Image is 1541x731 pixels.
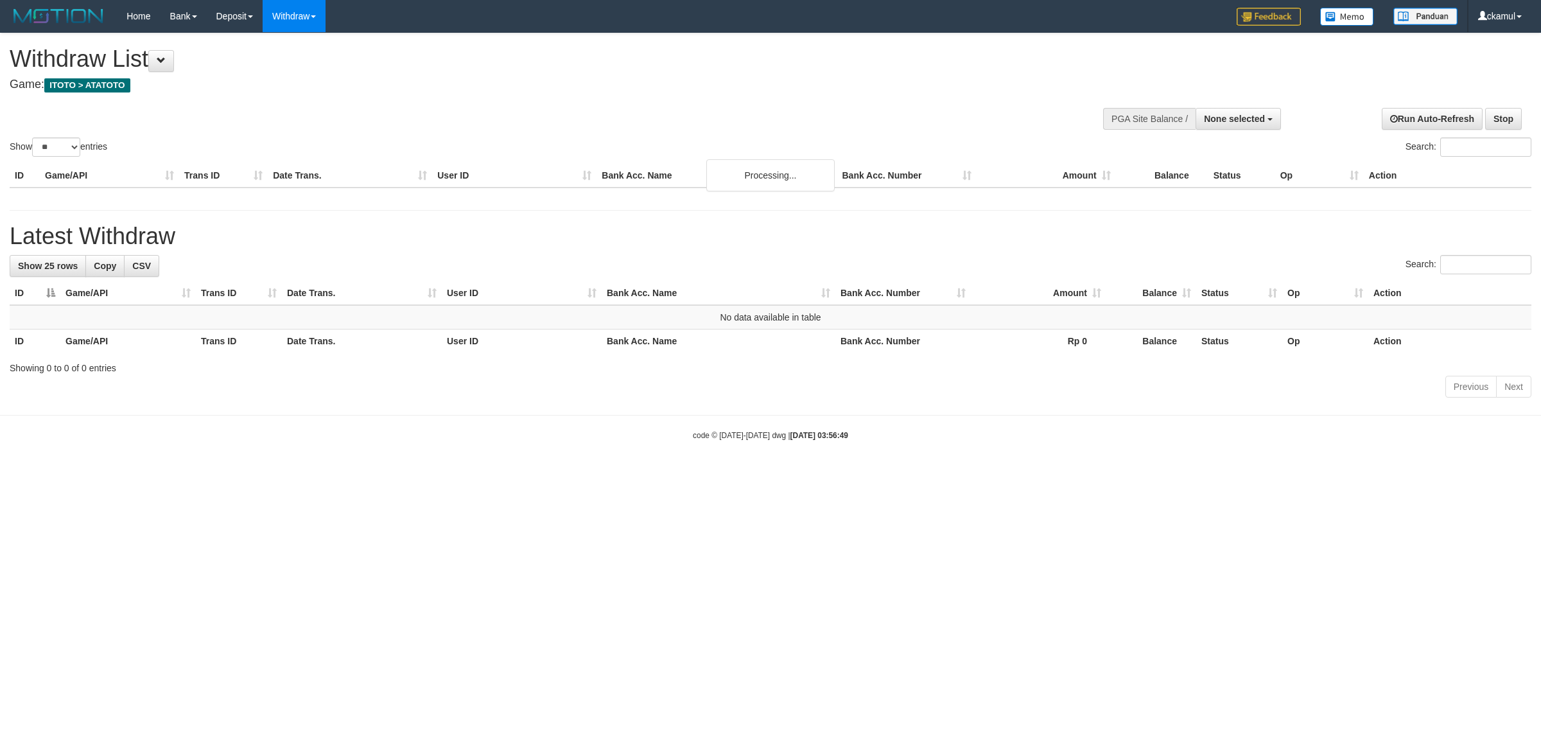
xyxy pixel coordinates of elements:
[40,164,179,188] th: Game/API
[10,46,1014,72] h1: Withdraw List
[1368,281,1531,305] th: Action
[10,255,86,277] a: Show 25 rows
[1368,330,1531,353] th: Action
[1320,8,1374,26] img: Button%20Memo.svg
[1208,164,1275,188] th: Status
[693,431,848,440] small: code © [DATE]-[DATE] dwg |
[1393,8,1458,25] img: panduan.png
[132,261,151,271] span: CSV
[1440,137,1531,157] input: Search:
[179,164,268,188] th: Trans ID
[282,281,442,305] th: Date Trans.: activate to sort column ascending
[835,330,971,353] th: Bank Acc. Number
[60,330,196,353] th: Game/API
[1103,108,1196,130] div: PGA Site Balance /
[10,330,60,353] th: ID
[1282,281,1368,305] th: Op: activate to sort column ascending
[790,431,848,440] strong: [DATE] 03:56:49
[10,305,1531,330] td: No data available in table
[44,78,130,92] span: ITOTO > ATATOTO
[1196,108,1281,130] button: None selected
[442,330,602,353] th: User ID
[10,137,107,157] label: Show entries
[124,255,159,277] a: CSV
[10,281,60,305] th: ID: activate to sort column descending
[1237,8,1301,26] img: Feedback.jpg
[837,164,976,188] th: Bank Acc. Number
[596,164,837,188] th: Bank Acc. Name
[268,164,432,188] th: Date Trans.
[10,6,107,26] img: MOTION_logo.png
[10,164,40,188] th: ID
[1496,376,1531,398] a: Next
[10,357,1531,374] div: Showing 0 to 0 of 0 entries
[602,281,835,305] th: Bank Acc. Name: activate to sort column ascending
[1196,330,1282,353] th: Status
[1275,164,1364,188] th: Op
[10,78,1014,91] h4: Game:
[196,281,282,305] th: Trans ID: activate to sort column ascending
[10,224,1531,249] h1: Latest Withdraw
[1406,255,1531,274] label: Search:
[971,281,1106,305] th: Amount: activate to sort column ascending
[1204,114,1265,124] span: None selected
[442,281,602,305] th: User ID: activate to sort column ascending
[1116,164,1208,188] th: Balance
[1364,164,1531,188] th: Action
[60,281,196,305] th: Game/API: activate to sort column ascending
[85,255,125,277] a: Copy
[1106,330,1196,353] th: Balance
[32,137,80,157] select: Showentries
[18,261,78,271] span: Show 25 rows
[432,164,596,188] th: User ID
[602,330,835,353] th: Bank Acc. Name
[94,261,116,271] span: Copy
[706,159,835,191] div: Processing...
[196,330,282,353] th: Trans ID
[835,281,971,305] th: Bank Acc. Number: activate to sort column ascending
[1282,330,1368,353] th: Op
[282,330,442,353] th: Date Trans.
[1382,108,1483,130] a: Run Auto-Refresh
[1445,376,1497,398] a: Previous
[977,164,1116,188] th: Amount
[971,330,1106,353] th: Rp 0
[1106,281,1196,305] th: Balance: activate to sort column ascending
[1440,255,1531,274] input: Search:
[1196,281,1282,305] th: Status: activate to sort column ascending
[1406,137,1531,157] label: Search:
[1485,108,1522,130] a: Stop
